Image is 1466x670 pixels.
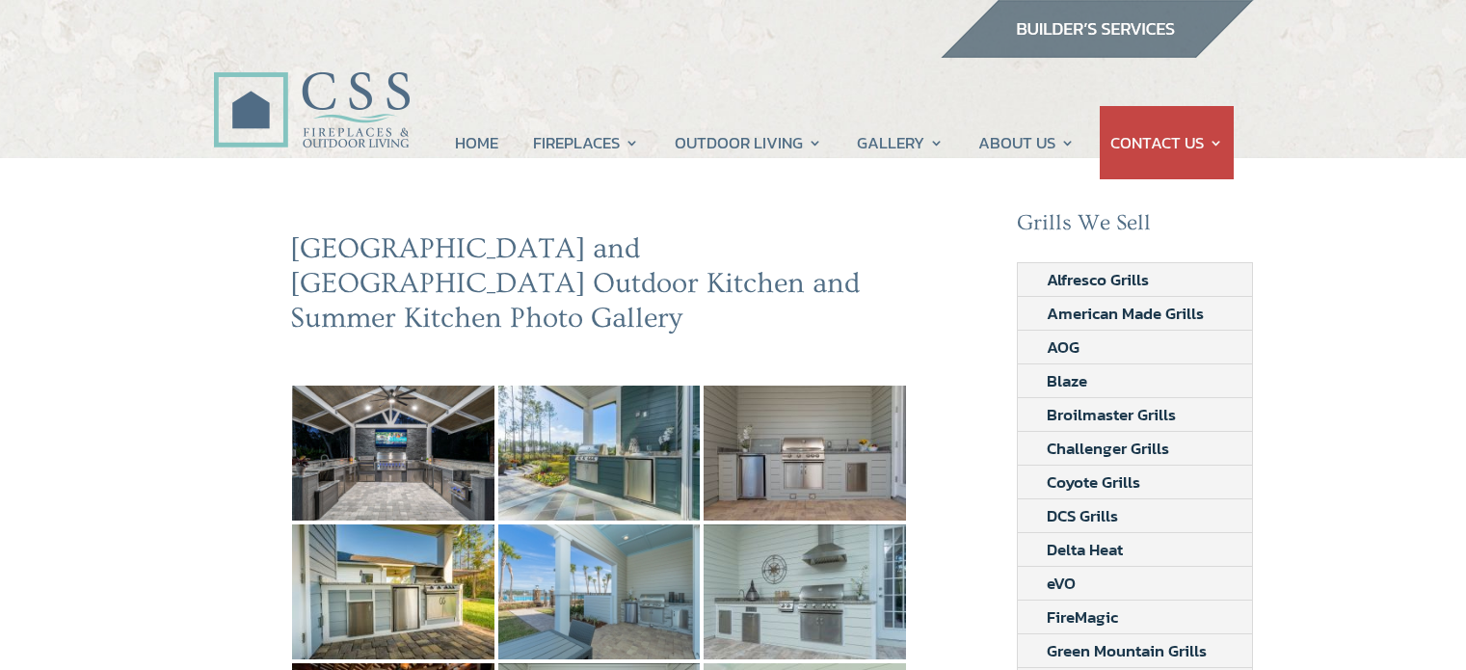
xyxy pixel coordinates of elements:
a: FIREPLACES [533,106,639,179]
h2: [GEOGRAPHIC_DATA] and [GEOGRAPHIC_DATA] Outdoor Kitchen and Summer Kitchen Photo Gallery [290,231,909,345]
img: 3 [292,524,494,659]
a: FireMagic [1018,601,1147,633]
a: Coyote Grills [1018,466,1169,498]
h2: Grills We Sell [1017,210,1254,247]
a: DCS Grills [1018,499,1147,532]
a: OUTDOOR LIVING [675,106,822,179]
a: Broilmaster Grills [1018,398,1205,431]
a: eVO [1018,567,1105,600]
a: Challenger Grills [1018,432,1198,465]
img: 2 [704,386,906,521]
a: American Made Grills [1018,297,1233,330]
img: 1 [498,386,701,521]
a: GALLERY [857,106,944,179]
img: CSS Fireplaces & Outdoor Living (Formerly Construction Solutions & Supply)- Jacksonville Ormond B... [213,18,410,158]
a: Green Mountain Grills [1018,634,1236,667]
a: builder services construction supply [940,40,1254,65]
a: HOME [455,106,498,179]
img: 5 [704,524,906,659]
a: AOG [1018,331,1108,363]
a: Blaze [1018,364,1116,397]
a: Delta Heat [1018,533,1152,566]
a: Alfresco Grills [1018,263,1178,296]
a: ABOUT US [978,106,1075,179]
a: CONTACT US [1110,106,1223,179]
img: 4 [498,524,701,659]
img: 30 [292,386,494,521]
